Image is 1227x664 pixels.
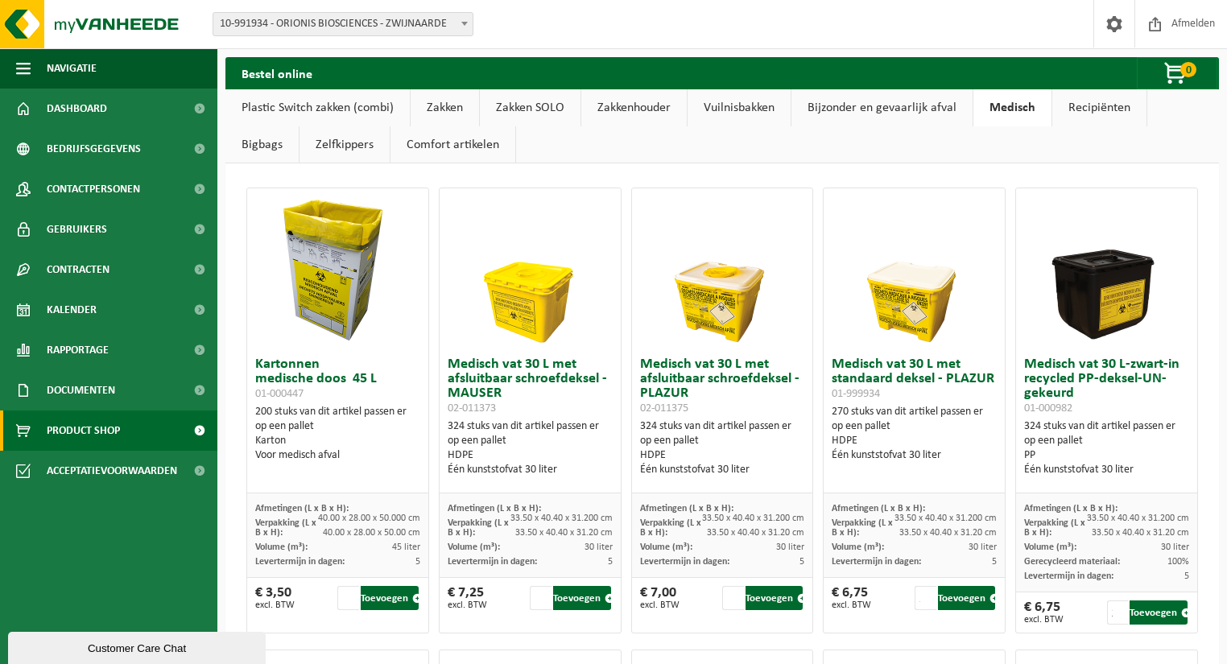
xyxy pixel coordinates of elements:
span: 40.00 x 28.00 x 50.00 cm [323,528,420,538]
input: 1 [722,586,744,610]
button: 0 [1137,57,1217,89]
div: HDPE [640,448,805,463]
span: excl. BTW [640,600,680,610]
div: 324 stuks van dit artikel passen er op een pallet [640,419,805,477]
span: 30 liter [969,542,997,552]
h3: Medisch vat 30 L met afsluitbaar schroefdeksel - MAUSER [448,357,613,415]
span: 5 [799,557,804,567]
span: Volume (m³): [255,542,308,552]
span: Levertermijn in dagen: [255,557,345,567]
span: 10-991934 - ORIONIS BIOSCIENCES - ZWIJNAARDE [213,13,473,35]
span: Verpakking (L x B x H): [1024,518,1085,538]
span: Afmetingen (L x B x H): [832,504,925,513]
span: Verpakking (L x B x H): [448,518,509,538]
span: Volume (m³): [448,542,500,552]
span: Levertermijn in dagen: [448,557,537,567]
div: 200 stuks van dit artikel passen er op een pallet [255,405,420,463]
span: Verpakking (L x B x H): [640,518,701,538]
span: 33.50 x 40.40 x 31.20 cm [899,528,997,538]
span: 01-000447 [255,388,304,400]
div: € 7,00 [640,586,680,610]
button: Toevoegen [938,586,996,610]
span: Kalender [47,290,97,330]
span: Volume (m³): [640,542,692,552]
span: 5 [608,557,613,567]
img: 01-000447 [257,188,418,349]
button: Toevoegen [361,586,419,610]
span: 33.50 x 40.40 x 31.20 cm [707,528,804,538]
span: 100% [1167,557,1189,567]
div: 270 stuks van dit artikel passen er op een pallet [832,405,997,463]
span: Volume (m³): [832,542,884,552]
span: 5 [415,557,420,567]
span: 33.50 x 40.40 x 31.20 cm [1092,528,1189,538]
span: 0 [1180,62,1196,77]
span: Afmetingen (L x B x H): [1024,504,1118,513]
span: excl. BTW [1024,615,1064,625]
span: 5 [1184,571,1189,581]
div: HDPE [448,448,613,463]
a: Medisch [973,89,1051,126]
span: excl. BTW [448,600,487,610]
a: Zelfkippers [300,126,390,163]
div: Één kunststofvat 30 liter [1024,463,1189,477]
h3: Medisch vat 30 L met afsluitbaar schroefdeksel - PLAZUR [640,357,805,415]
div: Één kunststofvat 30 liter [640,463,805,477]
button: Toevoegen [746,586,804,610]
span: Afmetingen (L x B x H): [255,504,349,513]
span: Verpakking (L x B x H): [255,518,316,538]
span: 02-011375 [640,402,688,414]
div: Één kunststofvat 30 liter [832,448,997,463]
span: Levertermijn in dagen: [832,557,921,567]
a: Recipiënten [1052,89,1146,126]
span: 5 [992,557,997,567]
span: Product Shop [47,410,120,451]
div: Voor medisch afval [255,448,420,463]
span: Rapportage [47,330,109,370]
input: 1 [337,586,359,610]
h3: Kartonnen medische doos 45 L [255,357,420,401]
a: Vuilnisbakken [688,89,791,126]
span: excl. BTW [255,600,295,610]
input: 1 [1107,600,1129,625]
button: Toevoegen [553,586,611,610]
div: Karton [255,434,420,448]
span: Levertermijn in dagen: [1024,571,1113,581]
span: Afmetingen (L x B x H): [448,504,541,513]
button: Toevoegen [1130,600,1188,625]
div: 324 stuks van dit artikel passen er op een pallet [448,419,613,477]
div: Één kunststofvat 30 liter [448,463,613,477]
span: 33.50 x 40.40 x 31.200 cm [894,513,997,523]
a: Bigbags [225,126,299,163]
iframe: chat widget [8,629,269,664]
span: 01-999934 [832,388,880,400]
img: 01-000982 [1027,188,1188,349]
div: € 6,75 [1024,600,1064,625]
input: 1 [530,586,552,610]
span: 30 liter [585,542,613,552]
div: € 6,75 [832,586,871,610]
span: 33.50 x 40.40 x 31.200 cm [510,513,613,523]
span: 33.50 x 40.40 x 31.200 cm [1087,513,1189,523]
h3: Medisch vat 30 L met standaard deksel - PLAZUR [832,357,997,401]
img: 02-011375 [642,188,803,349]
a: Zakkenhouder [581,89,687,126]
h2: Bestel online [225,57,328,89]
div: € 3,50 [255,586,295,610]
span: 10-991934 - ORIONIS BIOSCIENCES - ZWIJNAARDE [213,12,473,36]
input: 1 [915,586,936,610]
span: Contracten [47,250,109,290]
img: 02-011373 [449,188,610,349]
a: Plastic Switch zakken (combi) [225,89,410,126]
span: Gebruikers [47,209,107,250]
span: Documenten [47,370,115,410]
span: Navigatie [47,48,97,89]
span: 45 liter [392,542,420,552]
span: Acceptatievoorwaarden [47,451,177,491]
a: Bijzonder en gevaarlijk afval [791,89,973,126]
span: Dashboard [47,89,107,129]
div: PP [1024,448,1189,463]
span: 40.00 x 28.00 x 50.000 cm [318,513,420,523]
a: Zakken SOLO [480,89,580,126]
